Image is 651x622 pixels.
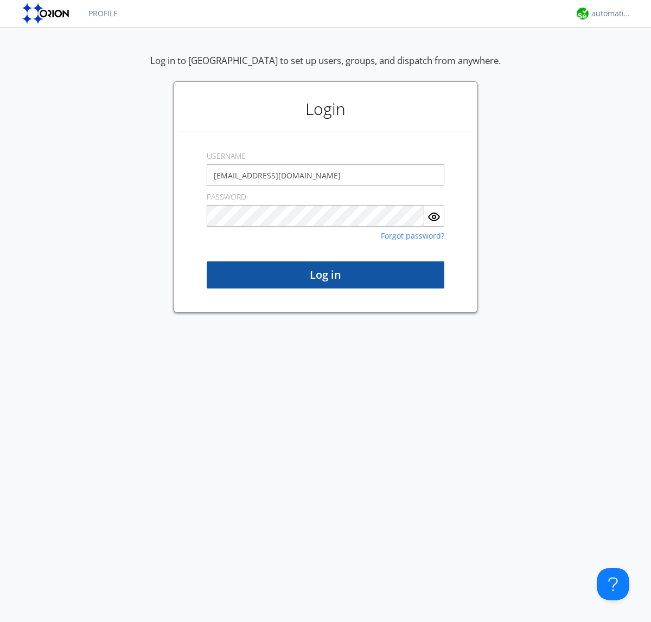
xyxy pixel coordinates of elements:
img: eye.svg [427,210,441,223]
a: Forgot password? [381,232,444,240]
div: automation+atlas [591,8,632,19]
img: d2d01cd9b4174d08988066c6d424eccd [577,8,589,20]
button: Show Password [424,205,444,227]
iframe: Toggle Customer Support [597,568,629,600]
h1: Login [180,87,471,131]
button: Log in [207,261,444,288]
div: Log in to [GEOGRAPHIC_DATA] to set up users, groups, and dispatch from anywhere. [150,54,501,81]
img: orion-labs-logo.svg [22,3,72,24]
label: USERNAME [207,151,246,162]
input: Password [207,205,424,227]
label: PASSWORD [207,191,246,202]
